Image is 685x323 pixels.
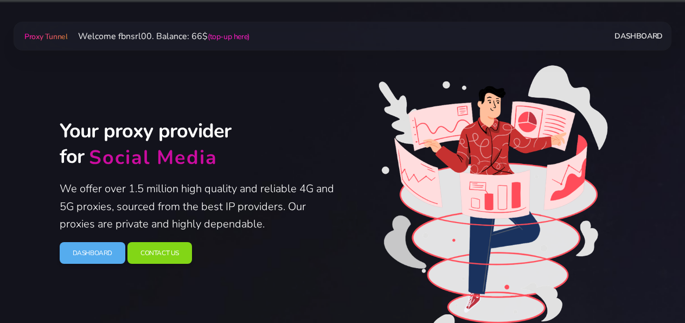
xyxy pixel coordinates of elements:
[89,145,217,171] div: Social Media
[127,242,192,264] a: Contact Us
[60,242,125,264] a: Dashboard
[208,31,249,42] a: (top-up here)
[614,26,662,46] a: Dashboard
[69,30,249,42] span: Welcome fbnsrl00. Balance: 66$
[24,31,67,42] span: Proxy Tunnel
[60,119,336,172] h2: Your proxy provider for
[22,28,69,45] a: Proxy Tunnel
[632,270,671,309] iframe: Webchat Widget
[60,180,336,233] p: We offer over 1.5 million high quality and reliable 4G and 5G proxies, sourced from the best IP p...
